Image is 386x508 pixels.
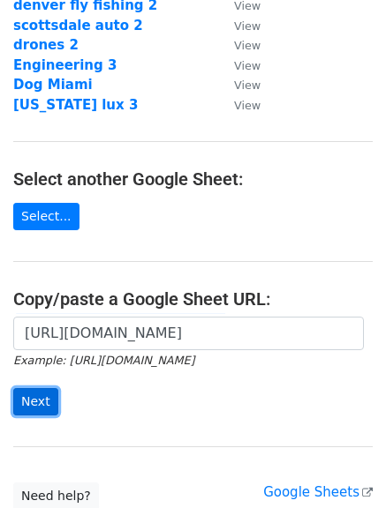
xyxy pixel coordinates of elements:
a: View [216,57,261,73]
a: [US_STATE] lux 3 [13,97,138,113]
h4: Select another Google Sheet: [13,168,373,190]
a: Google Sheets [263,484,373,500]
small: View [234,59,261,72]
small: View [234,78,261,92]
h4: Copy/paste a Google Sheet URL: [13,288,373,310]
small: View [234,99,261,112]
input: Next [13,388,58,415]
a: Engineering 3 [13,57,117,73]
small: Example: [URL][DOMAIN_NAME] [13,354,194,367]
a: drones 2 [13,37,79,53]
a: View [216,97,261,113]
a: scottsdale auto 2 [13,18,143,34]
a: Dog Miami [13,77,93,93]
iframe: Chat Widget [298,423,386,508]
a: View [216,18,261,34]
small: View [234,39,261,52]
a: View [216,37,261,53]
small: View [234,19,261,33]
input: Paste your Google Sheet URL here [13,317,364,350]
a: View [216,77,261,93]
a: Select... [13,203,79,230]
